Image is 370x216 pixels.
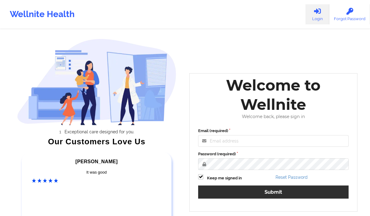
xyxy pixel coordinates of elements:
span: [PERSON_NAME] [76,159,118,164]
li: Exceptional care designed for you. [22,129,176,134]
div: It was good [32,169,161,175]
label: Keep me signed in [207,175,242,181]
img: wellnite-auth-hero_200.c722682e.png [17,38,177,125]
div: Welcome back, please sign in [194,114,353,119]
button: Submit [198,185,349,199]
label: Email (required) [198,128,349,134]
a: Reset Password [276,175,308,180]
label: Password (required) [198,151,349,157]
a: Forgot Password [329,4,370,24]
div: Our Customers Love Us [17,139,177,145]
a: Login [305,4,329,24]
div: Welcome to Wellnite [194,76,353,114]
input: Email address [198,135,349,147]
